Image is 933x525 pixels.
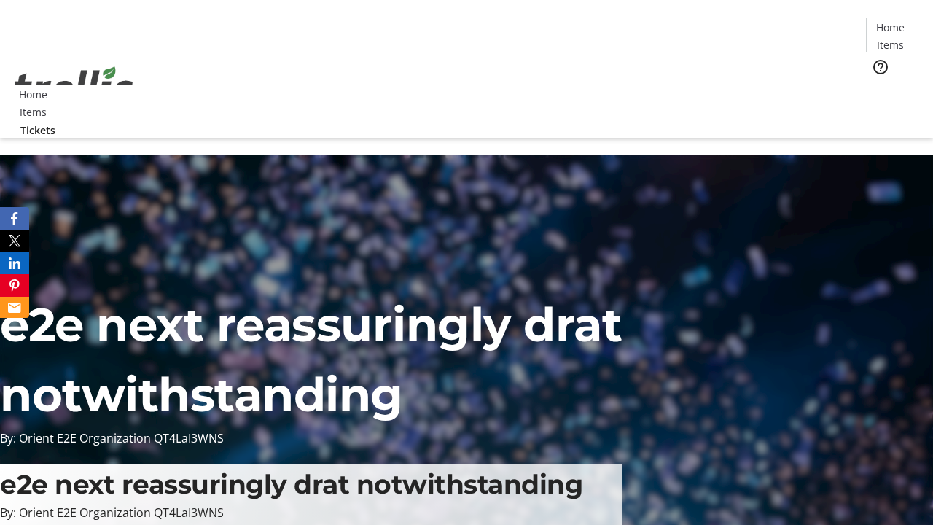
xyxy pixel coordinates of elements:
span: Tickets [20,122,55,138]
span: Items [877,37,904,52]
span: Home [19,87,47,102]
span: Tickets [878,85,913,100]
a: Home [867,20,913,35]
button: Help [866,52,895,82]
a: Home [9,87,56,102]
a: Items [867,37,913,52]
span: Items [20,104,47,120]
img: Orient E2E Organization QT4LaI3WNS's Logo [9,50,138,123]
a: Tickets [9,122,67,138]
a: Tickets [866,85,924,100]
a: Items [9,104,56,120]
span: Home [876,20,905,35]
